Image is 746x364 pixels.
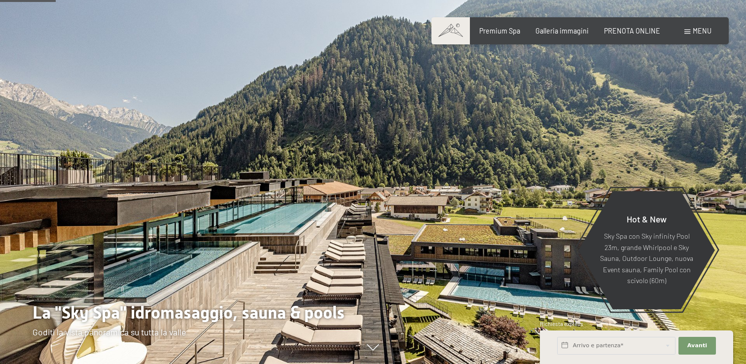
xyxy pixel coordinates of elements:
span: Richiesta express [540,321,583,327]
span: Menu [693,27,711,35]
span: Hot & New [627,214,667,224]
a: Premium Spa [479,27,520,35]
a: Hot & New Sky Spa con Sky infinity Pool 23m, grande Whirlpool e Sky Sauna, Outdoor Lounge, nuova ... [578,190,715,310]
span: Avanti [687,342,707,350]
button: Avanti [678,337,716,355]
p: Sky Spa con Sky infinity Pool 23m, grande Whirlpool e Sky Sauna, Outdoor Lounge, nuova Event saun... [600,231,694,287]
a: Galleria immagini [535,27,589,35]
a: PRENOTA ONLINE [604,27,660,35]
